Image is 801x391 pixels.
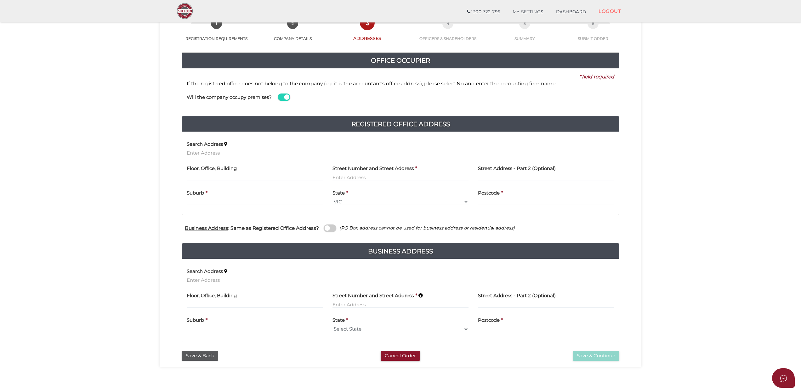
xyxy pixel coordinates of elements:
[519,18,530,29] span: 5
[582,74,614,80] i: field required
[187,95,272,100] h4: Will the company occupy premises?
[442,18,453,29] span: 4
[332,293,414,298] h4: Street Number and Street Address
[211,18,222,29] span: 1
[185,225,319,231] h4: : Same as Registered Office Address?
[490,25,560,41] a: 5SUMMARY
[588,18,599,29] span: 6
[332,190,345,196] h4: State
[381,351,420,361] button: Cancel Order
[332,301,469,308] input: Enter Address
[287,18,298,29] span: 2
[185,225,228,231] u: Business Address
[573,351,619,361] button: Save & Continue
[187,269,223,274] h4: Search Address
[175,25,258,41] a: 1REGISTRATION REQUIREMENTS
[478,190,500,196] h4: Postcode
[182,119,619,129] a: Registered Office Address
[478,293,556,298] h4: Street Address - Part 2 (Optional)
[187,80,614,87] p: If the registered office does not belong to the company (eg. it is the accountant's office addres...
[187,318,204,323] h4: Suburb
[478,318,500,323] h4: Postcode
[478,166,556,171] h4: Street Address - Part 2 (Optional)
[224,269,227,274] i: Keep typing in your address(including suburb) until it appears
[592,5,627,18] a: LOGOUT
[362,17,373,28] span: 3
[461,6,506,18] a: 1300 722 796
[332,318,345,323] h4: State
[187,293,237,298] h4: Floor, Office, Building
[560,25,626,41] a: 6SUBMIT ORDER
[182,55,619,65] h4: Office Occupier
[258,25,328,41] a: 2COMPANY DETAILS
[187,150,405,156] input: Enter Address
[332,166,414,171] h4: Street Number and Street Address
[332,174,469,181] input: Enter Address
[478,198,614,205] input: Postcode must be exactly 4 digits
[328,24,406,42] a: 3ADDRESSES
[182,246,619,256] h4: Business Address
[772,368,795,388] button: Open asap
[224,142,227,147] i: Keep typing in your address(including suburb) until it appears
[406,25,490,41] a: 4OFFICERS & SHAREHOLDERS
[339,225,515,231] i: (PO Box address cannot be used for business address or residential address)
[550,6,593,18] a: DASHBOARD
[182,351,218,361] button: Save & Back
[187,166,237,171] h4: Floor, Office, Building
[506,6,550,18] a: MY SETTINGS
[187,190,204,196] h4: Suburb
[187,142,223,147] h4: Search Address
[187,277,405,284] input: Enter Address
[478,326,614,332] input: Postcode must be exactly 4 digits
[418,293,423,298] i: Keep typing in your address(including suburb) until it appears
